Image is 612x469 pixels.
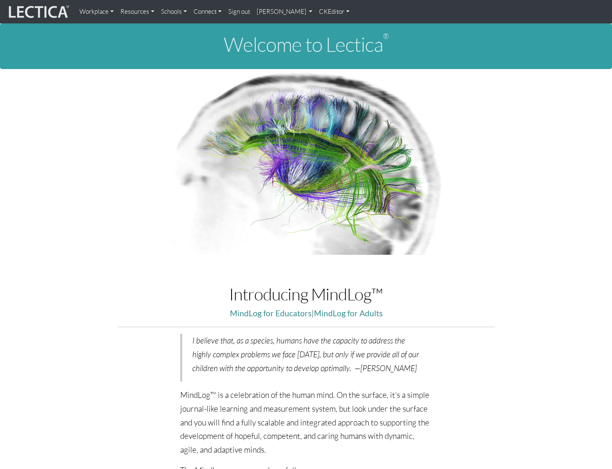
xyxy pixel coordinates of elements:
[383,31,389,41] sup: ®
[7,4,69,20] img: lecticalive
[167,69,445,255] img: Human Connectome Project Image
[7,33,605,56] h1: Welcome to Lectica
[180,388,432,456] p: MindLog™ is a celebration of the human mind. On the surface, it's a simple journal-like learning ...
[192,334,422,375] p: I believe that, as a species, humans have the capacity to address the highly complex problems we ...
[253,3,316,20] a: [PERSON_NAME]
[314,308,382,318] a: MindLog for Adults
[225,3,253,20] a: Sign out
[117,285,495,303] h1: Introducing MindLog™
[230,308,311,318] a: MindLog for Educators
[76,3,117,20] a: Workplace
[190,3,225,20] a: Connect
[117,307,495,320] p: |
[316,3,353,20] a: CKEditor
[117,3,158,20] a: Resources
[158,3,190,20] a: Schools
